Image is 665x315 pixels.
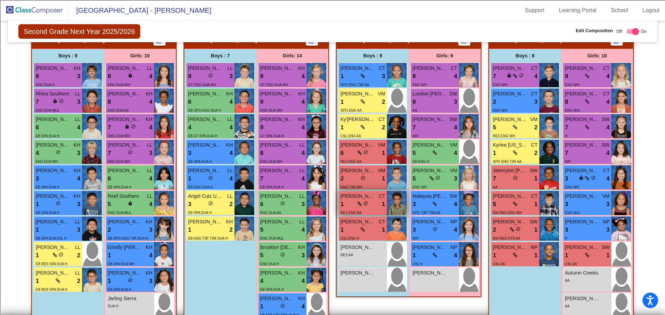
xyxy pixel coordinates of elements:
[75,90,80,98] span: LL
[128,73,133,78] span: lock
[108,193,142,200] span: Reef Southern
[493,167,527,174] span: Jaterryion [PERSON_NAME]
[3,128,662,135] div: Visual Art
[591,175,596,180] span: do_not_disturb_alt
[260,116,295,123] span: [PERSON_NAME]
[298,90,305,98] span: KH
[493,141,527,149] span: Kyriee [US_STATE]
[565,193,600,200] span: [PERSON_NAME]
[409,49,481,63] div: Girls: 9
[108,109,129,112] span: ENG DUA AA
[3,135,662,141] div: TODO: put dlg title
[36,134,59,138] span: EB SPA DUA H
[230,149,233,158] span: 4
[3,3,145,9] div: Home
[565,98,568,106] span: 8
[602,141,610,149] span: SW
[36,185,59,189] span: EB SPA DUA H
[641,28,647,35] span: On
[531,141,538,149] span: CT
[340,134,361,138] span: CSL ENG AA
[611,35,623,46] button: Print Students Details
[378,167,385,174] span: VM
[188,83,216,87] span: GT ENG DUA WH
[565,109,581,112] span: ENG MUL
[382,149,385,158] span: 1
[298,116,305,123] span: KH
[413,167,447,174] span: [PERSON_NAME]
[450,141,457,149] span: VM
[382,174,385,183] span: 1
[3,241,64,249] input: Search sources
[108,134,130,138] span: ENG DUA WH
[260,90,295,98] span: [PERSON_NAME]
[77,149,80,158] span: 3
[382,123,385,132] span: 2
[260,160,282,164] span: ENG DUA WH
[493,193,527,200] span: [PERSON_NAME]
[56,150,61,155] span: do_not_disturb_alt
[227,65,233,72] span: LL
[603,167,610,174] span: CT
[188,185,213,189] span: EB ENG DUA H
[531,193,538,200] span: CT
[3,185,662,192] div: Home
[3,35,662,41] div: Delete
[36,83,55,87] span: ENG DUA H
[3,103,662,110] div: Journal
[3,54,662,60] div: Rename
[108,149,111,158] span: 7
[493,134,515,138] span: RES ENG WH
[226,141,233,149] span: KH
[454,98,457,106] span: 3
[260,123,263,132] span: 9
[108,116,142,123] span: [PERSON_NAME]
[260,200,263,209] span: 6
[36,98,39,106] span: 7
[340,167,375,174] span: [PERSON_NAME]
[493,116,527,123] span: [PERSON_NAME] [PERSON_NAME]
[188,116,223,123] span: [PERSON_NAME]
[413,116,447,123] span: [PERSON_NAME]
[36,160,58,164] span: ENG DUA WH
[413,109,417,112] span: AA
[576,27,613,34] span: Edit Composition
[3,160,662,167] div: This outline has no content. Would you like to delete it?
[18,24,140,39] span: Second Grade Next Year 2025/2026
[260,72,263,81] span: 9
[3,47,662,54] div: Sign out
[147,167,152,174] span: LL
[493,149,496,158] span: 1
[36,116,70,123] span: [PERSON_NAME]
[108,123,111,132] span: 7
[260,149,263,158] span: 8
[561,49,633,63] div: Girls: 10
[260,98,263,106] span: 9
[340,193,375,200] span: [PERSON_NAME]
[413,65,447,72] span: [PERSON_NAME]
[188,200,191,209] span: 3
[531,90,538,98] span: CT
[36,123,39,132] span: 6
[3,223,662,229] div: WEBSITE
[413,160,429,164] span: EB ENG H
[188,160,212,164] span: EB SPA DUA H
[413,200,416,209] span: 3
[74,167,80,174] span: KH
[340,98,344,106] span: 1
[565,65,600,72] span: [PERSON_NAME]
[534,123,538,132] span: 2
[340,90,375,98] span: [PERSON_NAME]
[59,99,64,103] span: do_not_disturb_alt
[3,122,662,128] div: Television/Radio
[3,16,662,22] div: Sort A > Z
[32,49,104,63] div: Boys : 9
[188,72,191,81] span: 8
[149,72,152,81] span: 4
[3,91,662,97] div: Add Outline Template
[378,141,385,149] span: VM
[299,167,305,174] span: LL
[379,116,385,123] span: CT
[108,65,142,72] span: [PERSON_NAME]
[3,216,662,223] div: BOOK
